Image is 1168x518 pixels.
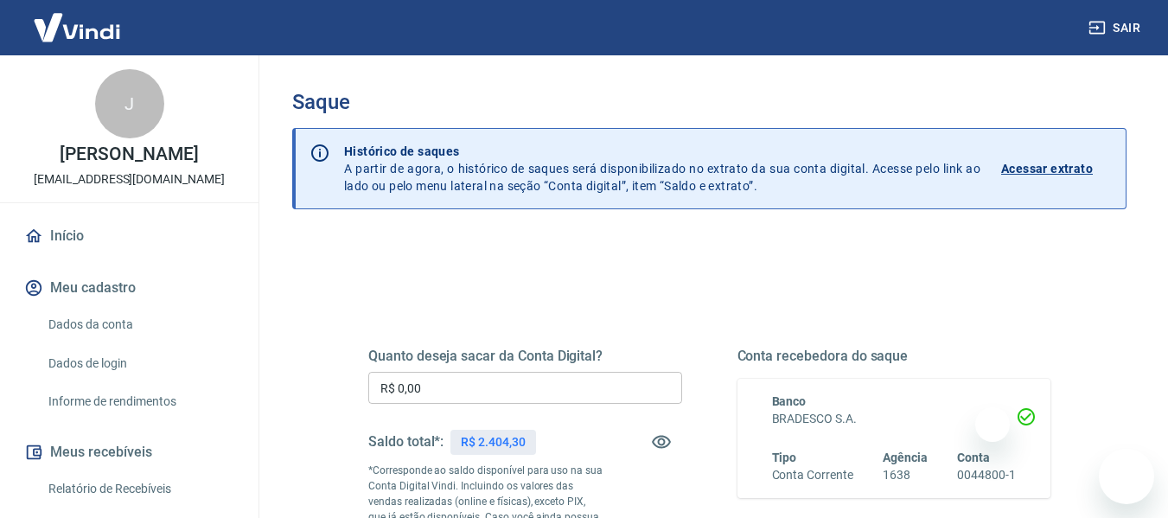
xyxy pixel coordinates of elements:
[21,433,238,471] button: Meus recebíveis
[41,384,238,419] a: Informe de rendimentos
[975,407,1010,442] iframe: Fechar mensagem
[772,394,807,408] span: Banco
[368,348,682,365] h5: Quanto deseja sacar da Conta Digital?
[957,451,990,464] span: Conta
[368,433,444,451] h5: Saldo total*:
[344,143,980,160] p: Histórico de saques
[957,466,1016,484] h6: 0044800-1
[1001,143,1112,195] a: Acessar extrato
[883,451,928,464] span: Agência
[461,433,525,451] p: R$ 2.404,30
[41,346,238,381] a: Dados de login
[772,466,853,484] h6: Conta Corrente
[34,170,225,189] p: [EMAIL_ADDRESS][DOMAIN_NAME]
[41,307,238,342] a: Dados da conta
[60,145,198,163] p: [PERSON_NAME]
[1099,449,1154,504] iframe: Botão para abrir a janela de mensagens
[772,410,1017,428] h6: BRADESCO S.A.
[737,348,1051,365] h5: Conta recebedora do saque
[21,1,133,54] img: Vindi
[772,451,797,464] span: Tipo
[292,90,1127,114] h3: Saque
[41,471,238,507] a: Relatório de Recebíveis
[95,69,164,138] div: J
[21,269,238,307] button: Meu cadastro
[1001,160,1093,177] p: Acessar extrato
[883,466,928,484] h6: 1638
[344,143,980,195] p: A partir de agora, o histórico de saques será disponibilizado no extrato da sua conta digital. Ac...
[21,217,238,255] a: Início
[1085,12,1147,44] button: Sair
